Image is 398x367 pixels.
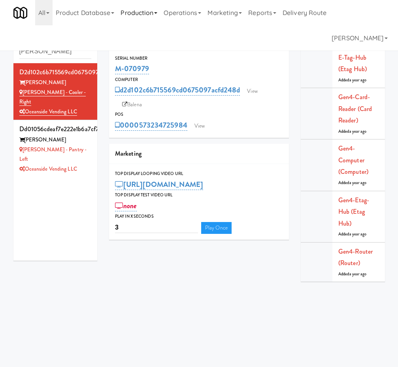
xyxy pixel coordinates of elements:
a: [PERSON_NAME] [328,25,390,51]
span: Added [338,77,367,83]
a: Play Once [201,222,232,234]
a: Gen4-card-reader (Card Reader) [338,92,372,125]
a: Oceanside Vending LLC [19,165,77,173]
a: [PERSON_NAME] - Pantry - Left [19,146,87,163]
span: a year ago [349,180,367,186]
input: Search cabinets [19,44,92,59]
span: Marketing [115,149,141,158]
a: Gen4-etag-hub (Etag Hub) [338,196,369,228]
span: Added [338,271,367,277]
a: Oceanside Vending LLC [19,108,77,116]
span: a year ago [349,271,367,277]
a: Balena [118,99,146,111]
a: View [243,85,261,97]
div: dd01056cdeaf7e222e1b6a7cf789df8d [19,123,92,135]
li: dd01056cdeaf7e222e1b6a7cf789df8d[PERSON_NAME] [PERSON_NAME] - Pantry - LeftOceanside Vending LLC [13,120,98,177]
a: d2d102c6b715569cd0675097acfd248d [115,85,240,96]
a: Gen4-router (Router) [338,247,373,268]
span: Added [338,231,367,237]
div: POS [115,111,283,119]
a: none [115,200,137,211]
div: [PERSON_NAME] [19,78,92,88]
span: a year ago [349,77,367,83]
a: M-070979 [115,63,149,74]
span: Added [338,180,367,186]
div: Top Display Test Video Url [115,191,283,199]
a: View [191,120,209,132]
a: Gen4-computer (Computer) [338,144,368,176]
a: E-tag-hub (Etag Hub) [338,53,367,74]
div: d2d102c6b715569cd0675097acfd248d [19,66,92,78]
span: Added [338,128,367,134]
div: Computer [115,76,283,84]
div: Top Display Looping Video Url [115,170,283,178]
li: d2d102c6b715569cd0675097acfd248d[PERSON_NAME] [PERSON_NAME] - Cooler - RightOceanside Vending LLC [13,63,98,120]
a: [PERSON_NAME] - Cooler - Right [19,88,86,106]
img: Micromart [13,6,27,20]
a: 0000573234725984 [115,120,187,131]
div: Play in X seconds [115,213,283,220]
span: a year ago [349,128,367,134]
span: a year ago [349,231,367,237]
div: Serial Number [115,55,283,62]
div: [PERSON_NAME] [19,135,92,145]
a: [URL][DOMAIN_NAME] [115,179,203,190]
